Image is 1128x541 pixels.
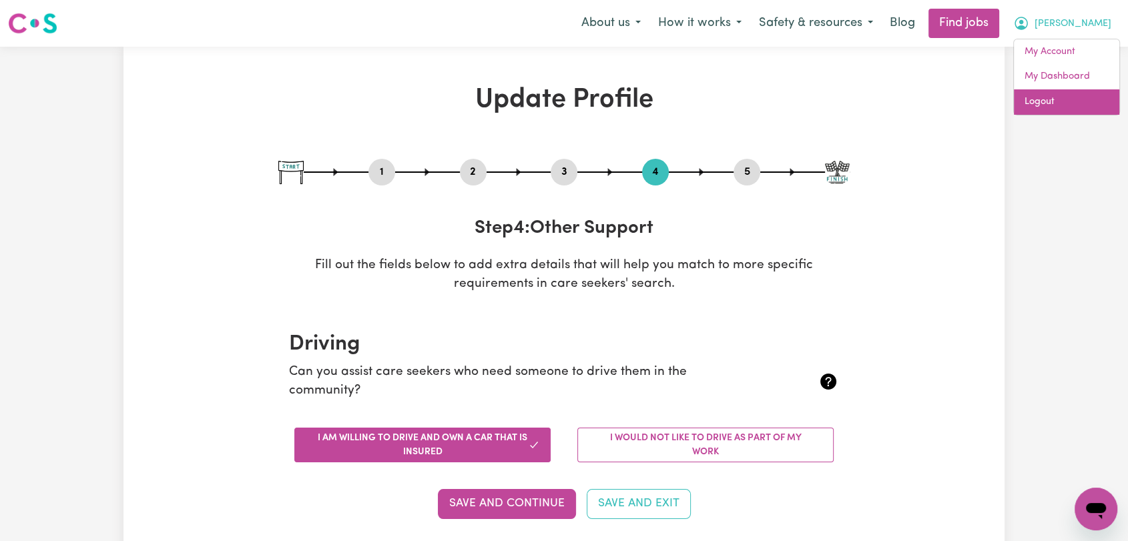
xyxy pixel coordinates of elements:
button: Go to step 4 [642,163,669,181]
button: Go to step 3 [551,163,577,181]
iframe: Button to launch messaging window [1075,488,1117,530]
span: [PERSON_NAME] [1035,17,1111,31]
a: My Dashboard [1014,64,1119,89]
a: Careseekers logo [8,8,57,39]
button: Save and Continue [438,489,576,518]
a: Find jobs [928,9,999,38]
button: My Account [1005,9,1120,37]
button: About us [573,9,649,37]
div: My Account [1013,39,1120,115]
p: Fill out the fields below to add extra details that will help you match to more specific requirem... [278,256,850,295]
h3: Step 4 : Other Support [278,217,850,240]
a: Logout [1014,89,1119,115]
button: How it works [649,9,750,37]
h1: Update Profile [278,84,850,116]
a: My Account [1014,39,1119,65]
h2: Driving [289,332,839,357]
button: Go to step 1 [368,163,395,181]
p: Can you assist care seekers who need someone to drive them in the community? [289,363,748,402]
button: Go to step 2 [460,163,487,181]
button: Safety & resources [750,9,882,37]
a: Blog [882,9,923,38]
button: Go to step 5 [734,163,760,181]
button: I would not like to drive as part of my work [577,428,834,462]
img: Careseekers logo [8,11,57,35]
button: Save and Exit [587,489,691,518]
button: I am willing to drive and own a car that is insured [294,428,551,462]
